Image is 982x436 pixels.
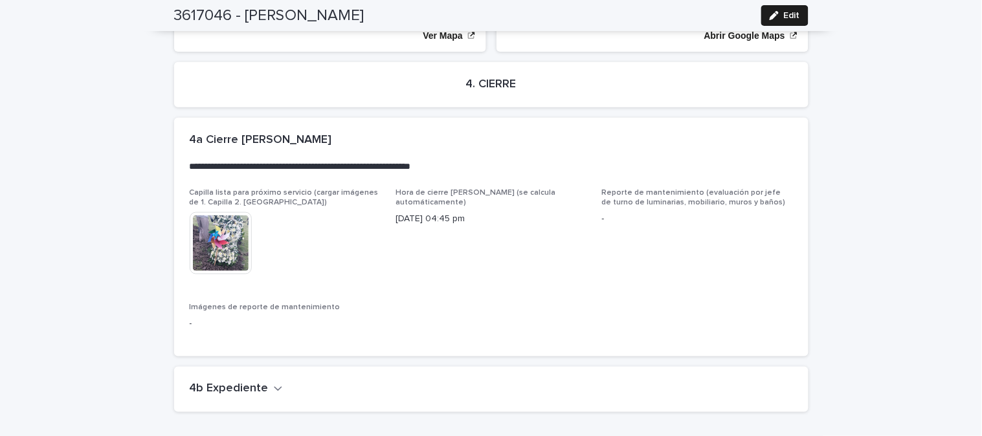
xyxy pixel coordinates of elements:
p: Abrir Google Maps [704,30,785,41]
button: Edit [761,5,809,26]
p: - [190,317,381,331]
span: Edit [784,11,800,20]
h2: 4. CIERRE [466,78,517,92]
button: 4b Expediente [190,382,283,397]
span: Capilla lista para próximo servicio (cargar imágenes de 1. Capilla 2. [GEOGRAPHIC_DATA]) [190,189,379,206]
p: - [602,212,793,226]
h2: 4b Expediente [190,382,269,397]
p: [DATE] 04:45 pm [396,212,586,226]
p: Ver Mapa [423,30,463,41]
span: Reporte de mantenimiento (evaluación por jefe de turno de luminarias, mobiliario, muros y baños) [602,189,786,206]
h2: 4a Cierre [PERSON_NAME] [190,133,332,147]
span: Imágenes de reporte de mantenimiento [190,303,340,311]
h2: 3617046 - [PERSON_NAME] [174,6,364,25]
span: Hora de cierre [PERSON_NAME] (se calcula automáticamente) [396,189,555,206]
